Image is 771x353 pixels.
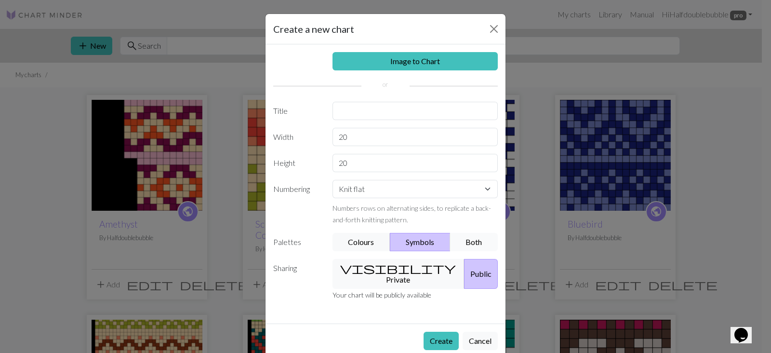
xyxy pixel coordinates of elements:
[463,332,498,350] button: Cancel
[273,22,354,36] h5: Create a new chart
[486,21,502,37] button: Close
[332,233,391,251] button: Colours
[390,233,451,251] button: Symbols
[267,180,327,225] label: Numbering
[267,259,327,289] label: Sharing
[267,233,327,251] label: Palettes
[340,261,456,275] span: visibility
[424,332,459,350] button: Create
[267,102,327,120] label: Title
[332,259,465,289] button: Private
[332,52,498,70] a: Image to Chart
[267,128,327,146] label: Width
[450,233,498,251] button: Both
[332,291,431,299] small: Your chart will be publicly available
[332,204,491,224] small: Numbers rows on alternating sides, to replicate a back-and-forth knitting pattern.
[267,154,327,172] label: Height
[464,259,498,289] button: Public
[731,314,761,343] iframe: chat widget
